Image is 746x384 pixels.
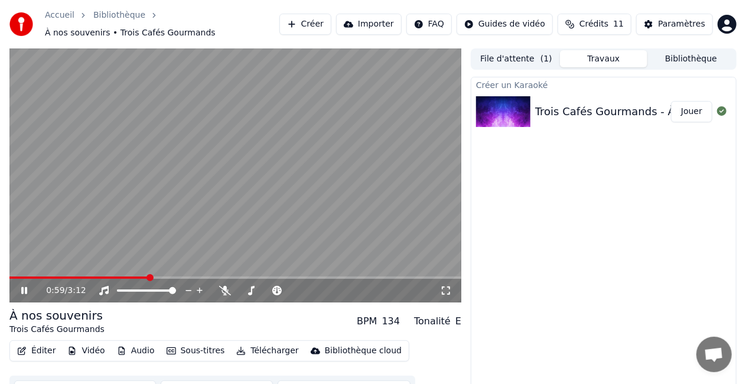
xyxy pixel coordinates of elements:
a: Bibliothèque [93,9,145,21]
button: File d'attente [473,50,560,67]
button: Sous-titres [162,343,230,359]
span: Crédits [579,18,608,30]
button: Éditer [12,343,60,359]
img: youka [9,12,33,36]
button: FAQ [406,14,452,35]
div: 134 [382,314,400,328]
button: Guides de vidéo [457,14,553,35]
button: Télécharger [232,343,303,359]
a: Accueil [45,9,74,21]
button: Créer [279,14,331,35]
div: BPM [357,314,377,328]
span: 3:12 [67,285,86,297]
div: Paramètres [658,18,705,30]
span: 11 [613,18,624,30]
nav: breadcrumb [45,9,279,39]
button: Importer [336,14,402,35]
button: Paramètres [636,14,713,35]
div: Trois Cafés Gourmands [9,324,105,336]
a: Ouvrir le chat [696,337,732,372]
span: À nos souvenirs • Trois Cafés Gourmands [45,27,216,39]
div: / [46,285,74,297]
span: ( 1 ) [540,53,552,65]
div: Bibliothèque cloud [325,345,402,357]
span: 0:59 [46,285,64,297]
div: E [455,314,461,328]
div: Tonalité [414,314,451,328]
div: À nos souvenirs [9,307,105,324]
button: Travaux [560,50,647,67]
button: Crédits11 [558,14,631,35]
div: Créer un Karaoké [471,77,736,92]
button: Jouer [671,101,712,122]
button: Audio [112,343,159,359]
button: Vidéo [63,343,109,359]
button: Bibliothèque [647,50,735,67]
